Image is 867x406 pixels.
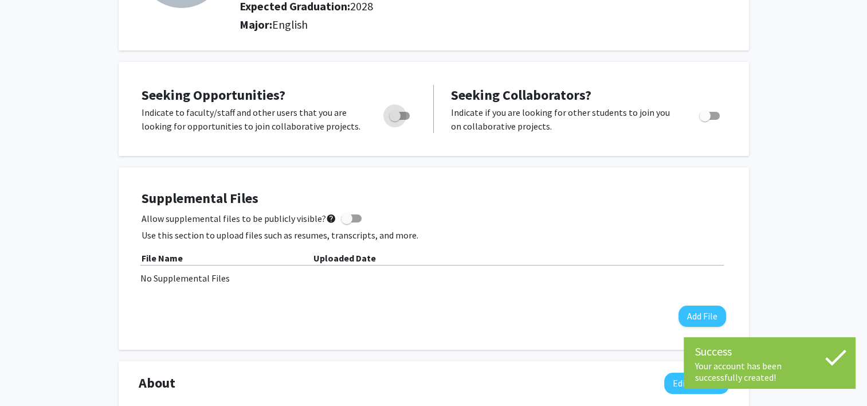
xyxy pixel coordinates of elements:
div: Toggle [695,106,726,123]
span: English [272,17,308,32]
button: Add File [678,306,726,327]
span: Allow supplemental files to be publicly visible? [142,212,336,225]
p: Use this section to upload files such as resumes, transcripts, and more. [142,228,726,242]
span: About [139,373,175,393]
h2: Major: [240,18,728,32]
p: Indicate if you are looking for other students to join you on collaborative projects. [451,106,677,133]
button: Edit About [664,373,729,394]
div: Toggle [385,106,416,123]
mat-icon: help [326,212,336,225]
div: No Supplemental Files [140,271,727,285]
div: Success [695,343,844,360]
span: Seeking Opportunities? [142,86,285,104]
iframe: Chat [9,354,49,397]
p: Indicate to faculty/staff and other users that you are looking for opportunities to join collabor... [142,106,367,133]
span: Seeking Collaborators? [451,86,591,104]
h4: Supplemental Files [142,190,726,207]
b: File Name [142,252,183,264]
div: Your account has been successfully created! [695,360,844,383]
b: Uploaded Date [313,252,376,264]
